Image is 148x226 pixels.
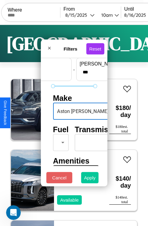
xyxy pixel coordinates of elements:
[3,101,7,125] div: Give Feedback
[109,98,131,125] h3: $ 180 / day
[63,12,96,18] button: 8/15/2025
[86,43,104,54] button: Reset
[16,61,68,67] label: min price
[63,6,121,12] label: From
[6,205,21,220] iframe: Intercom live chat
[109,169,131,195] h3: $ 140 / day
[75,125,124,134] h4: Transmission
[55,46,86,51] h4: Filters
[80,61,132,67] label: [PERSON_NAME]
[53,157,95,165] h4: Amenities
[81,172,99,183] button: Apply
[53,125,68,134] h4: Fuel
[65,12,90,18] div: 8 / 15 / 2025
[96,12,121,18] button: 10am
[109,125,131,134] div: $ 180 est. total
[53,94,118,103] h4: Make
[109,195,131,205] div: $ 140 est. total
[46,172,72,183] button: Cancel
[8,7,60,13] label: Where
[98,12,114,18] div: 10am
[73,65,75,73] p: -
[60,196,79,204] p: Available
[53,103,118,120] div: Aston [PERSON_NAME]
